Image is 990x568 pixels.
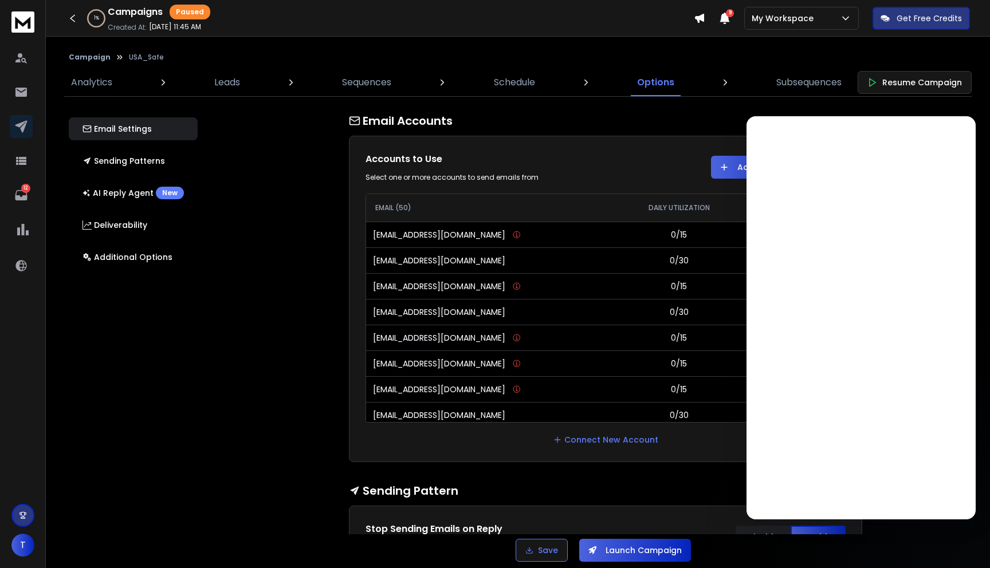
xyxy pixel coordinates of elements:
td: 0/30 [617,402,740,428]
p: Schedule [494,76,535,89]
button: Disable [736,526,791,549]
p: Deliverability [82,219,147,231]
button: Campaign [69,53,111,62]
th: HEALTH SCORE [741,194,846,222]
button: Get Free Credits [873,7,970,30]
td: 95 [741,350,846,376]
button: AI Reply AgentNew [69,182,198,204]
p: Email Settings [82,123,152,135]
button: Resume Campaign [858,71,972,94]
p: Analytics [71,76,112,89]
p: Created At: [108,23,147,32]
img: logo [11,11,34,33]
span: 9 [726,9,734,17]
td: 0/30 [617,247,740,273]
a: Schedule [487,69,542,96]
button: Sending Patterns [69,149,198,172]
h1: Stop Sending Emails on Reply [366,522,594,536]
td: 0/30 [617,299,740,325]
p: [EMAIL_ADDRESS][DOMAIN_NAME] [373,358,505,369]
a: Options [630,69,681,96]
td: 0/15 [617,222,740,247]
button: Email Settings [69,117,198,140]
td: 0/15 [617,273,740,299]
p: [EMAIL_ADDRESS][DOMAIN_NAME] [373,281,505,292]
a: Sequences [335,69,398,96]
p: Sequences [342,76,391,89]
a: Subsequences [769,69,848,96]
a: 12 [10,184,33,207]
td: 0/15 [617,376,740,402]
td: 95 [741,247,846,273]
p: 1 % [94,15,99,22]
button: Save [516,539,568,562]
iframe: Intercom live chat [948,528,976,556]
a: Leads [207,69,247,96]
button: T [11,534,34,557]
td: 95 [741,376,846,402]
button: Deliverability [69,214,198,236]
p: Get Free Credits [897,13,962,24]
iframe: To enrich screen reader interactions, please activate Accessibility in Grammarly extension settings [747,116,976,519]
p: 12 [21,184,30,193]
p: [EMAIL_ADDRESS][DOMAIN_NAME] [373,384,505,395]
div: Select one or more accounts to send emails from [366,173,594,182]
p: [EMAIL_ADDRESS][DOMAIN_NAME] [373,332,505,344]
button: Add/Remove Mailboxes [711,156,846,179]
h1: Sending Pattern [349,483,862,499]
p: [EMAIL_ADDRESS][DOMAIN_NAME] [373,229,505,240]
button: Launch Campaign [579,539,691,562]
p: Additional Options [82,251,172,263]
div: New [156,187,184,199]
th: EMAIL (50) [366,194,617,222]
td: 0/15 [617,325,740,350]
button: Additional Options [69,246,198,269]
td: 95 [741,273,846,299]
p: Sending Patterns [82,155,165,167]
th: DAILY UTILIZATION [617,194,740,222]
h1: Campaigns [108,5,163,19]
a: Connect New Account [553,434,658,445]
p: USA_Safe [129,53,164,62]
td: 95 [741,222,846,247]
td: 0/15 [617,350,740,376]
td: 95 [741,325,846,350]
p: My Workspace [752,13,818,24]
h1: Accounts to Use [366,152,594,166]
p: Options [637,76,674,89]
p: [EMAIL_ADDRESS][DOMAIN_NAME] [373,306,505,318]
p: Subsequences [776,76,842,89]
button: Enable [791,526,846,549]
p: [EMAIL_ADDRESS][DOMAIN_NAME] [373,409,505,421]
div: Paused [170,5,210,19]
a: Analytics [64,69,119,96]
td: 94 [741,402,846,428]
h1: Email Accounts [349,113,862,129]
td: 92 [741,299,846,325]
p: [EMAIL_ADDRESS][DOMAIN_NAME] [373,255,505,266]
p: Leads [214,76,240,89]
p: AI Reply Agent [82,187,184,199]
p: [DATE] 11:45 AM [149,22,201,31]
